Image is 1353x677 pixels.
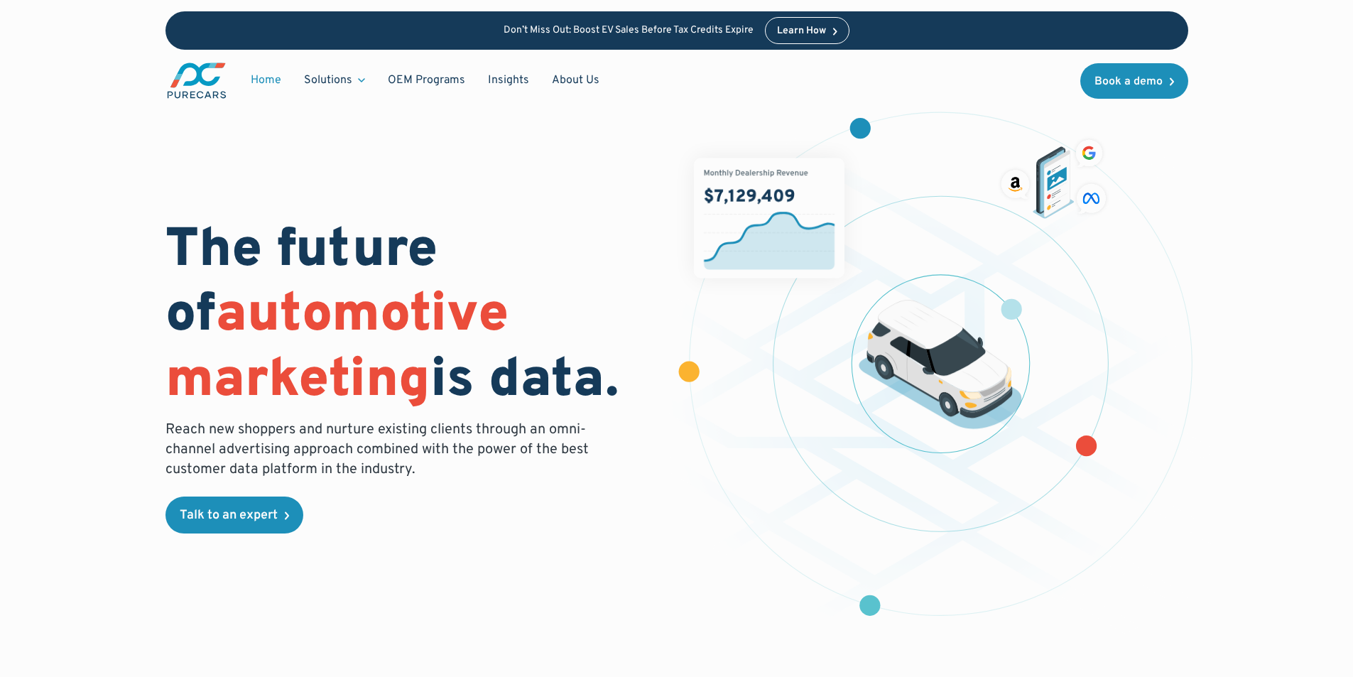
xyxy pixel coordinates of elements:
[765,17,849,44] a: Learn How
[1080,63,1188,99] a: Book a demo
[293,67,376,94] div: Solutions
[165,61,228,100] a: main
[165,497,303,534] a: Talk to an expert
[859,300,1022,429] img: illustration of a vehicle
[997,136,1110,219] img: ads on social media and advertising partners
[180,509,278,522] div: Talk to an expert
[376,67,477,94] a: OEM Programs
[165,61,228,100] img: purecars logo
[477,67,540,94] a: Insights
[165,420,597,480] p: Reach new shoppers and nurture existing clients through an omni-channel advertising approach comb...
[165,220,660,414] h1: The future of is data.
[165,282,509,415] span: automotive marketing
[1094,76,1163,87] div: Book a demo
[304,72,352,88] div: Solutions
[540,67,611,94] a: About Us
[239,67,293,94] a: Home
[694,158,844,278] img: chart showing monthly dealership revenue of $7m
[504,25,754,37] p: Don’t Miss Out: Boost EV Sales Before Tax Credits Expire
[777,26,826,36] div: Learn How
